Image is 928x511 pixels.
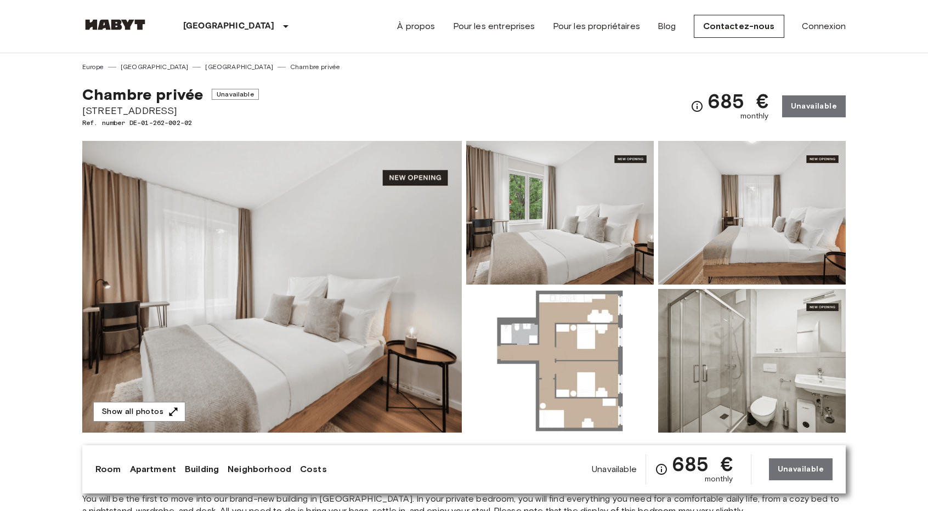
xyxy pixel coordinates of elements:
span: Unavailable [592,463,637,475]
img: Habyt [82,19,148,30]
a: Pour les entreprises [453,20,535,33]
svg: Check cost overview for full price breakdown. Please note that discounts apply to new joiners onl... [691,100,704,113]
span: Chambre privée [82,85,203,104]
svg: Check cost overview for full price breakdown. Please note that discounts apply to new joiners onl... [655,463,668,476]
p: [GEOGRAPHIC_DATA] [183,20,275,33]
button: Show all photos [93,402,185,422]
span: [STREET_ADDRESS] [82,104,259,118]
a: Neighborhood [228,463,291,476]
a: Building [185,463,219,476]
img: Picture of unit DE-01-262-002-02 [466,141,654,285]
img: Picture of unit DE-01-262-002-02 [658,289,846,433]
a: Connexion [802,20,846,33]
a: [GEOGRAPHIC_DATA] [121,62,189,72]
a: Costs [300,463,327,476]
a: Room [95,463,121,476]
a: Chambre privée [290,62,340,72]
span: monthly [705,474,733,485]
span: Unavailable [212,89,259,100]
a: Apartment [130,463,176,476]
a: Europe [82,62,104,72]
span: monthly [740,111,769,122]
a: À propos [397,20,435,33]
img: Picture of unit DE-01-262-002-02 [466,289,654,433]
span: 685 € [672,454,733,474]
span: 685 € [708,91,769,111]
a: Pour les propriétaires [553,20,640,33]
a: Contactez-nous [694,15,784,38]
img: Picture of unit DE-01-262-002-02 [658,141,846,285]
a: [GEOGRAPHIC_DATA] [205,62,273,72]
img: Marketing picture of unit DE-01-262-002-02 [82,141,462,433]
a: Blog [658,20,676,33]
span: Ref. number DE-01-262-002-02 [82,118,259,128]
